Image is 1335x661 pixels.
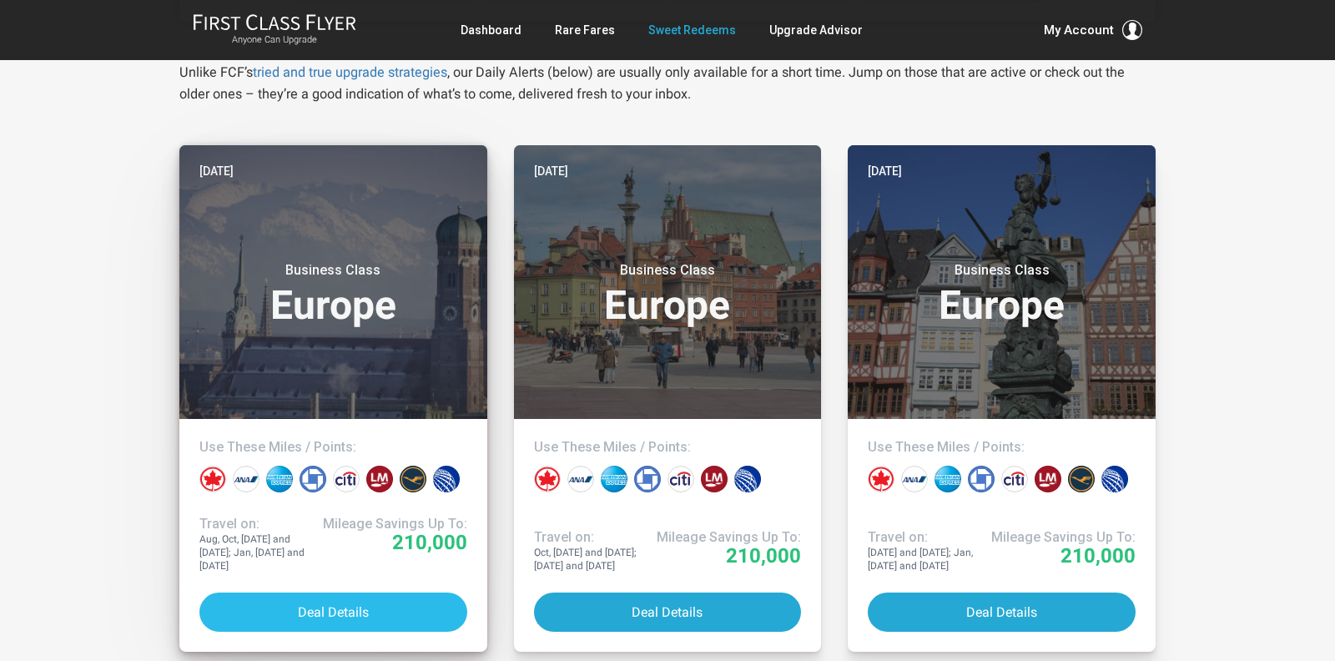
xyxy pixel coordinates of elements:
[634,466,661,492] div: Chase points
[253,64,447,80] a: tried and true upgrade strategies
[193,13,356,47] a: First Class FlyerAnyone Can Upgrade
[461,15,521,45] a: Dashboard
[433,466,460,492] div: United miles
[179,62,1156,105] p: Unlike FCF’s , our Daily Alerts (below) are usually only available for a short time. Jump on thos...
[233,466,259,492] div: All Nippon miles
[555,15,615,45] a: Rare Fares
[514,145,822,652] a: [DATE]Business ClassEuropeUse These Miles / Points:Travel on:Oct, [DATE] and [DATE]; [DATE] and [...
[868,593,1136,632] button: Deal Details
[868,162,902,180] time: [DATE]
[701,466,728,492] div: LifeMiles
[1035,466,1061,492] div: LifeMiles
[300,466,326,492] div: Chase points
[868,262,1136,325] h3: Europe
[734,466,761,492] div: United miles
[534,162,568,180] time: [DATE]
[769,15,863,45] a: Upgrade Advisor
[199,466,226,492] div: Air Canada miles
[1044,20,1114,40] span: My Account
[898,262,1106,279] small: Business Class
[563,262,772,279] small: Business Class
[934,466,961,492] div: Amex points
[366,466,393,492] div: LifeMiles
[534,466,561,492] div: Air Canada miles
[534,593,802,632] button: Deal Details
[868,439,1136,456] h4: Use These Miles / Points:
[868,466,894,492] div: Air Canada miles
[333,466,360,492] div: Citi points
[901,466,928,492] div: All Nippon miles
[400,466,426,492] div: Lufthansa miles
[179,145,487,652] a: [DATE]Business ClassEuropeUse These Miles / Points:Travel on:Aug, Oct, [DATE] and [DATE]; Jan, [D...
[667,466,694,492] div: Citi points
[193,13,356,31] img: First Class Flyer
[601,466,627,492] div: Amex points
[1044,20,1142,40] button: My Account
[199,439,467,456] h4: Use These Miles / Points:
[1001,466,1028,492] div: Citi points
[534,439,802,456] h4: Use These Miles / Points:
[1101,466,1128,492] div: United miles
[534,262,802,325] h3: Europe
[848,145,1156,652] a: [DATE]Business ClassEuropeUse These Miles / Points:Travel on:[DATE] and [DATE]; Jan, [DATE] and [...
[199,593,467,632] button: Deal Details
[193,34,356,46] small: Anyone Can Upgrade
[567,466,594,492] div: All Nippon miles
[1068,466,1095,492] div: Lufthansa miles
[648,15,736,45] a: Sweet Redeems
[266,466,293,492] div: Amex points
[229,262,437,279] small: Business Class
[968,466,995,492] div: Chase points
[199,162,234,180] time: [DATE]
[199,262,467,325] h3: Europe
